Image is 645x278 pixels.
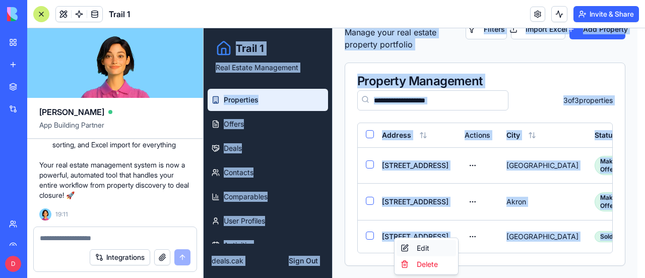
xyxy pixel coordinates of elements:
div: Edit [193,212,252,228]
span: 19:11 [55,210,68,218]
span: D [5,256,21,272]
button: Integrations [90,249,150,265]
li: Complete CRUD operations, filtering, sorting, and Excel import for everything [52,130,191,150]
div: Delete [193,228,252,244]
span: Trail 1 [109,8,130,20]
span: App Building Partner [39,120,191,138]
img: Ella_00000_wcx2te.png [39,208,51,220]
span: [PERSON_NAME] [39,106,104,118]
p: Your real estate management system is now a powerful, automated tool that handles your entire wor... [39,160,191,200]
img: logo [7,7,70,21]
button: Invite & Share [573,6,639,22]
